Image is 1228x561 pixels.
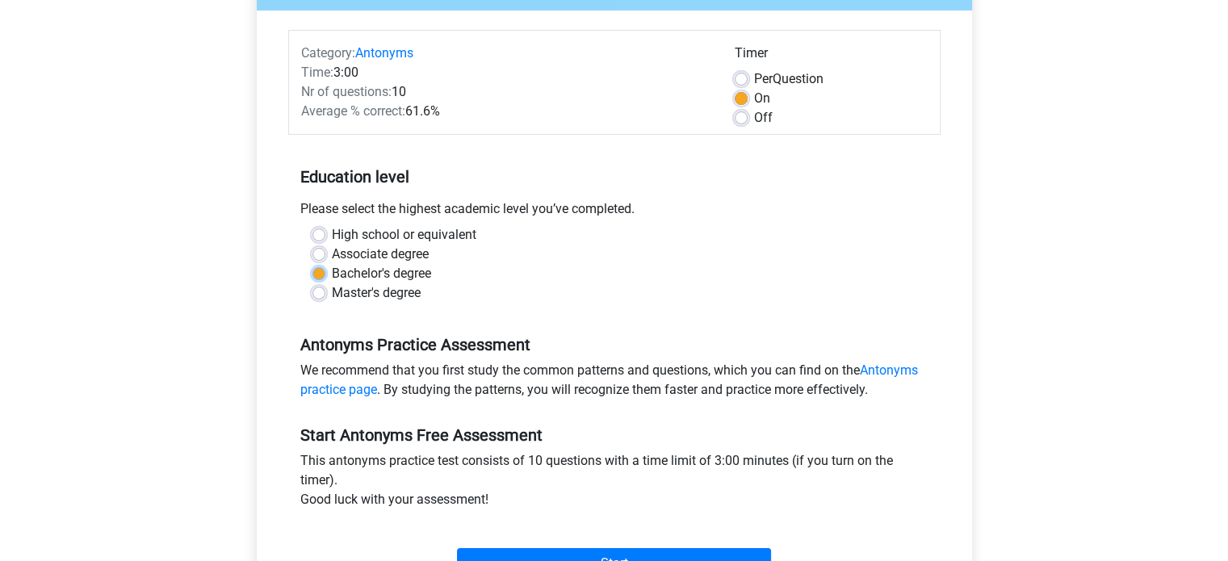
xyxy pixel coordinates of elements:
[301,65,333,80] span: Time:
[301,84,392,99] span: Nr of questions:
[332,283,421,303] label: Master's degree
[289,82,723,102] div: 10
[754,108,773,128] label: Off
[300,335,928,354] h5: Antonyms Practice Assessment
[301,45,355,61] span: Category:
[332,225,476,245] label: High school or equivalent
[355,45,413,61] a: Antonyms
[300,425,928,445] h5: Start Antonyms Free Assessment
[288,451,941,516] div: This antonyms practice test consists of 10 questions with a time limit of 3:00 minutes (if you tu...
[754,69,824,89] label: Question
[289,63,723,82] div: 3:00
[754,71,773,86] span: Per
[288,199,941,225] div: Please select the highest academic level you’ve completed.
[288,361,941,406] div: We recommend that you first study the common patterns and questions, which you can find on the . ...
[301,103,405,119] span: Average % correct:
[735,44,928,69] div: Timer
[300,161,928,193] h5: Education level
[289,102,723,121] div: 61.6%
[754,89,770,108] label: On
[332,264,431,283] label: Bachelor's degree
[332,245,429,264] label: Associate degree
